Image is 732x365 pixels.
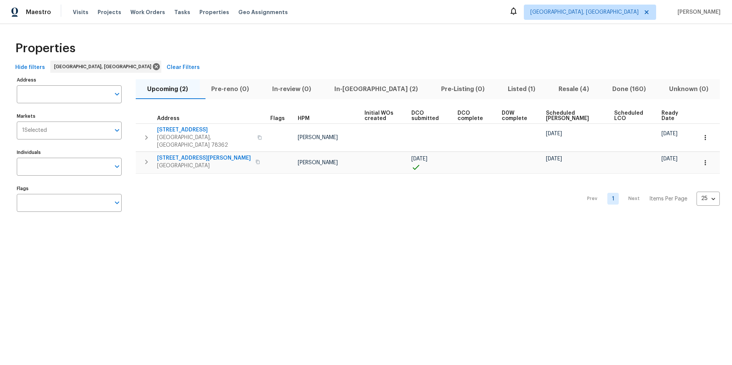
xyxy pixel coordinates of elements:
[674,8,721,16] span: [PERSON_NAME]
[662,84,715,94] span: Unknown (0)
[298,160,338,165] span: [PERSON_NAME]
[411,156,427,162] span: [DATE]
[546,156,562,162] span: [DATE]
[270,116,285,121] span: Flags
[26,8,51,16] span: Maestro
[130,8,165,16] span: Work Orders
[22,127,47,134] span: 1 Selected
[530,8,639,16] span: [GEOGRAPHIC_DATA], [GEOGRAPHIC_DATA]
[112,89,122,99] button: Open
[327,84,425,94] span: In-[GEOGRAPHIC_DATA] (2)
[157,134,253,149] span: [GEOGRAPHIC_DATA], [GEOGRAPHIC_DATA] 78362
[157,162,251,170] span: [GEOGRAPHIC_DATA]
[98,8,121,16] span: Projects
[411,110,445,121] span: DCO submitted
[502,110,533,121] span: D0W complete
[605,84,653,94] span: Done (160)
[607,193,619,205] a: Goto page 1
[661,110,684,121] span: Ready Date
[501,84,542,94] span: Listed (1)
[546,110,601,121] span: Scheduled [PERSON_NAME]
[614,110,649,121] span: Scheduled LCO
[238,8,288,16] span: Geo Assignments
[157,154,251,162] span: [STREET_ADDRESS][PERSON_NAME]
[298,135,338,140] span: [PERSON_NAME]
[167,63,200,72] span: Clear Filters
[661,156,677,162] span: [DATE]
[204,84,256,94] span: Pre-reno (0)
[112,125,122,136] button: Open
[17,186,122,191] label: Flags
[364,110,398,121] span: Initial WOs created
[112,197,122,208] button: Open
[12,61,48,75] button: Hide filters
[15,63,45,72] span: Hide filters
[164,61,203,75] button: Clear Filters
[15,45,75,52] span: Properties
[54,63,154,70] span: [GEOGRAPHIC_DATA], [GEOGRAPHIC_DATA]
[50,61,161,73] div: [GEOGRAPHIC_DATA], [GEOGRAPHIC_DATA]
[73,8,88,16] span: Visits
[661,131,677,136] span: [DATE]
[17,114,122,118] label: Markets
[265,84,318,94] span: In-review (0)
[17,150,122,155] label: Individuals
[199,8,229,16] span: Properties
[17,78,122,82] label: Address
[157,116,180,121] span: Address
[546,131,562,136] span: [DATE]
[457,110,489,121] span: DCO complete
[174,10,190,15] span: Tasks
[298,116,310,121] span: HPM
[434,84,492,94] span: Pre-Listing (0)
[551,84,596,94] span: Resale (4)
[112,161,122,172] button: Open
[157,126,253,134] span: [STREET_ADDRESS]
[580,178,720,219] nav: Pagination Navigation
[140,84,195,94] span: Upcoming (2)
[649,195,687,203] p: Items Per Page
[697,189,720,208] div: 25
